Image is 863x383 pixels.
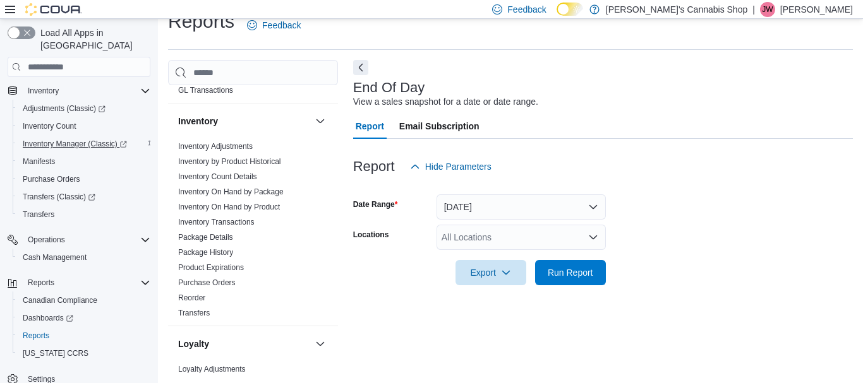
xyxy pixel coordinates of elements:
span: Transfers [18,207,150,222]
a: Transfers [18,207,59,222]
span: Inventory Manager (Classic) [18,136,150,151]
h3: Inventory [178,115,218,127]
a: Adjustments (Classic) [18,101,111,116]
span: Transfers (Classic) [18,189,150,204]
span: Package Details [178,232,233,242]
a: Inventory Count [18,119,81,134]
span: Inventory Count [18,119,150,134]
span: Operations [23,232,150,247]
a: Loyalty Adjustments [178,365,246,374]
a: Dashboards [18,310,78,326]
button: [DATE] [437,194,606,220]
span: Inventory On Hand by Package [178,187,284,197]
a: Reports [18,328,54,343]
button: Export [456,260,526,285]
span: Dashboards [23,313,73,323]
a: Adjustments (Classic) [13,100,155,117]
span: Adjustments (Classic) [23,103,106,114]
span: Email Subscription [399,114,480,139]
div: Inventory [168,139,338,326]
a: Inventory by Product Historical [178,157,281,166]
a: Transfers (Classic) [13,188,155,206]
span: Transfers (Classic) [23,192,95,202]
span: GL Transactions [178,85,233,95]
span: Operations [28,235,65,245]
span: Reports [23,331,49,341]
span: Manifests [23,156,55,167]
span: Feedback [507,3,546,16]
button: Hide Parameters [405,154,497,179]
h3: End Of Day [353,80,425,95]
span: Inventory Count [23,121,76,131]
button: Next [353,60,368,75]
a: Purchase Orders [178,278,236,287]
div: View a sales snapshot for a date or date range. [353,95,538,109]
button: Inventory Count [13,117,155,135]
a: Package Details [178,233,233,242]
img: Cova [25,3,82,16]
a: Dashboards [13,309,155,327]
h1: Reports [168,9,234,34]
a: Inventory Count Details [178,172,257,181]
p: | [752,2,755,17]
span: Reorder [178,293,205,303]
a: Transfers (Classic) [18,189,100,204]
button: Reports [3,274,155,292]
span: Cash Management [23,252,87,262]
span: Inventory Adjustments [178,141,253,151]
button: Inventory [178,115,310,127]
span: Purchase Orders [23,174,80,184]
span: Reports [28,278,54,288]
span: Inventory Transactions [178,217,255,227]
button: Manifests [13,153,155,170]
div: Finance [168,68,338,103]
a: Manifests [18,154,60,169]
a: GL Transactions [178,86,233,95]
span: Transfers [23,209,54,220]
button: Reports [23,275,59,290]
span: [US_STATE] CCRS [23,348,88,358]
a: Reorder [178,293,205,302]
span: Dashboards [18,310,150,326]
span: Hide Parameters [425,160,492,173]
span: Report [356,114,384,139]
span: Product Expirations [178,262,244,273]
button: Reports [13,327,155,345]
a: Inventory On Hand by Product [178,203,280,211]
label: Locations [353,230,389,240]
span: Adjustments (Classic) [18,101,150,116]
p: [PERSON_NAME]'s Cannabis Shop [606,2,747,17]
a: Inventory Manager (Classic) [18,136,132,151]
button: Canadian Compliance [13,292,155,309]
button: Inventory [23,83,64,98]
input: Dark Mode [557,3,583,16]
a: Purchase Orders [18,172,85,187]
span: Canadian Compliance [23,295,97,305]
span: Inventory [23,83,150,98]
button: Loyalty [313,336,328,351]
a: Product Expirations [178,263,244,272]
a: Transfers [178,309,210,317]
span: Load All Apps in [GEOGRAPHIC_DATA] [35,27,150,52]
span: Cash Management [18,250,150,265]
span: Inventory On Hand by Product [178,202,280,212]
span: JW [762,2,773,17]
span: Feedback [262,19,301,32]
span: Export [463,260,519,285]
span: Reports [18,328,150,343]
span: Inventory Manager (Classic) [23,139,127,149]
span: Inventory [28,86,59,96]
a: Canadian Compliance [18,293,102,308]
button: Open list of options [588,232,598,242]
div: Jeff Weaver [760,2,775,17]
span: Washington CCRS [18,346,150,361]
a: Inventory Transactions [178,218,255,227]
button: Inventory [3,82,155,100]
a: Inventory Adjustments [178,142,253,151]
a: Inventory Manager (Classic) [13,135,155,153]
span: Reports [23,275,150,290]
button: Run Report [535,260,606,285]
a: Inventory On Hand by Package [178,187,284,196]
span: Purchase Orders [18,172,150,187]
span: Purchase Orders [178,278,236,288]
